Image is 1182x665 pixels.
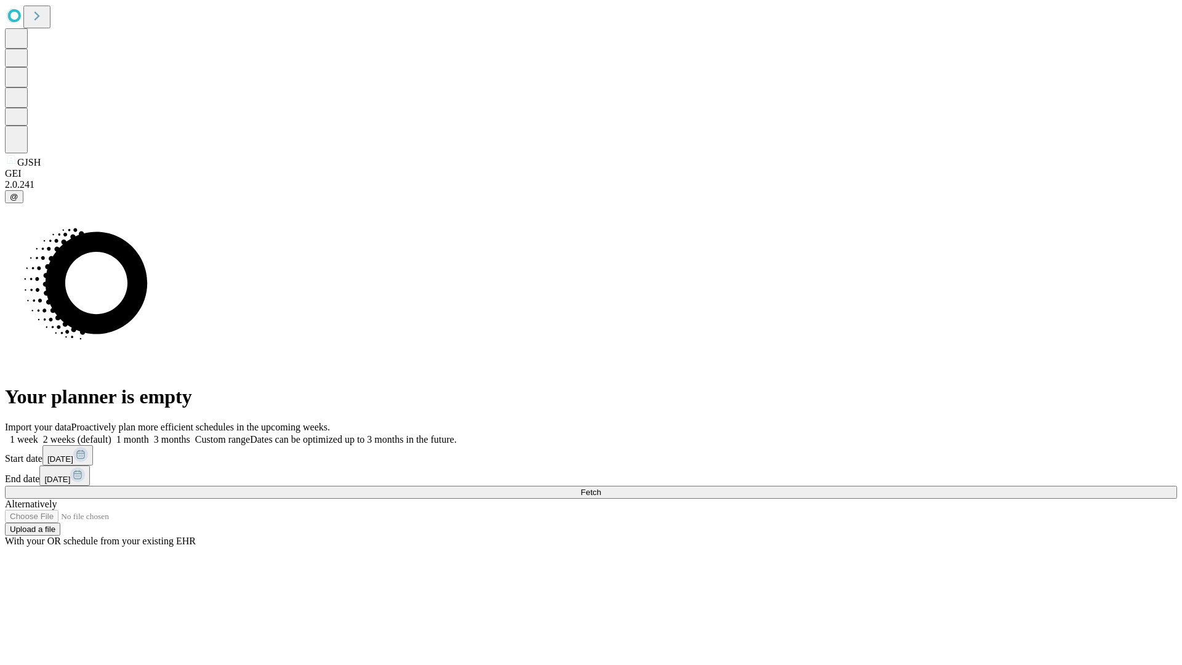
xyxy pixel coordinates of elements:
span: Dates can be optimized up to 3 months in the future. [250,434,456,445]
span: 1 week [10,434,38,445]
span: Alternatively [5,499,57,509]
div: 2.0.241 [5,179,1177,190]
button: @ [5,190,23,203]
span: With your OR schedule from your existing EHR [5,536,196,546]
span: [DATE] [44,475,70,484]
button: Upload a file [5,523,60,536]
span: Import your data [5,422,71,432]
div: Start date [5,445,1177,465]
span: [DATE] [47,454,73,464]
div: GEI [5,168,1177,179]
span: Custom range [195,434,250,445]
div: End date [5,465,1177,486]
button: [DATE] [42,445,93,465]
button: Fetch [5,486,1177,499]
span: Proactively plan more efficient schedules in the upcoming weeks. [71,422,330,432]
span: 1 month [116,434,149,445]
span: GJSH [17,157,41,167]
span: @ [10,192,18,201]
button: [DATE] [39,465,90,486]
span: 3 months [154,434,190,445]
span: 2 weeks (default) [43,434,111,445]
span: Fetch [581,488,601,497]
h1: Your planner is empty [5,385,1177,408]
